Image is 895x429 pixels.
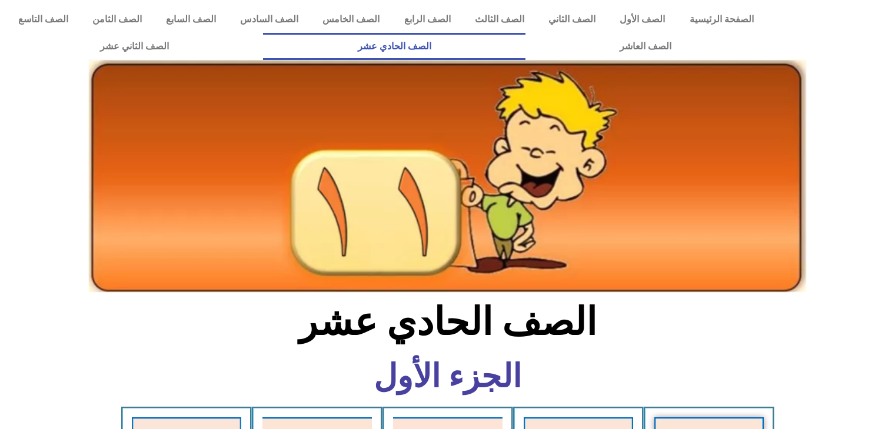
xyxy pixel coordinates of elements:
[80,6,154,33] a: الصف الثامن
[392,6,463,33] a: الصف الرابع
[6,6,80,33] a: الصف التاسع
[608,6,677,33] a: الصف الأول
[228,6,311,33] a: الصف السادس
[463,6,536,33] a: الصف الثالث
[6,33,263,60] a: الصف الثاني عشر
[253,360,642,393] h6: الجزء الأول
[253,299,642,345] h2: الصف الحادي عشر
[154,6,228,33] a: الصف السابع
[677,6,766,33] a: الصفحة الرئيسية
[536,6,607,33] a: الصف الثاني
[525,33,766,60] a: الصف العاشر
[311,6,392,33] a: الصف الخامس
[263,33,525,60] a: الصف الحادي عشر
